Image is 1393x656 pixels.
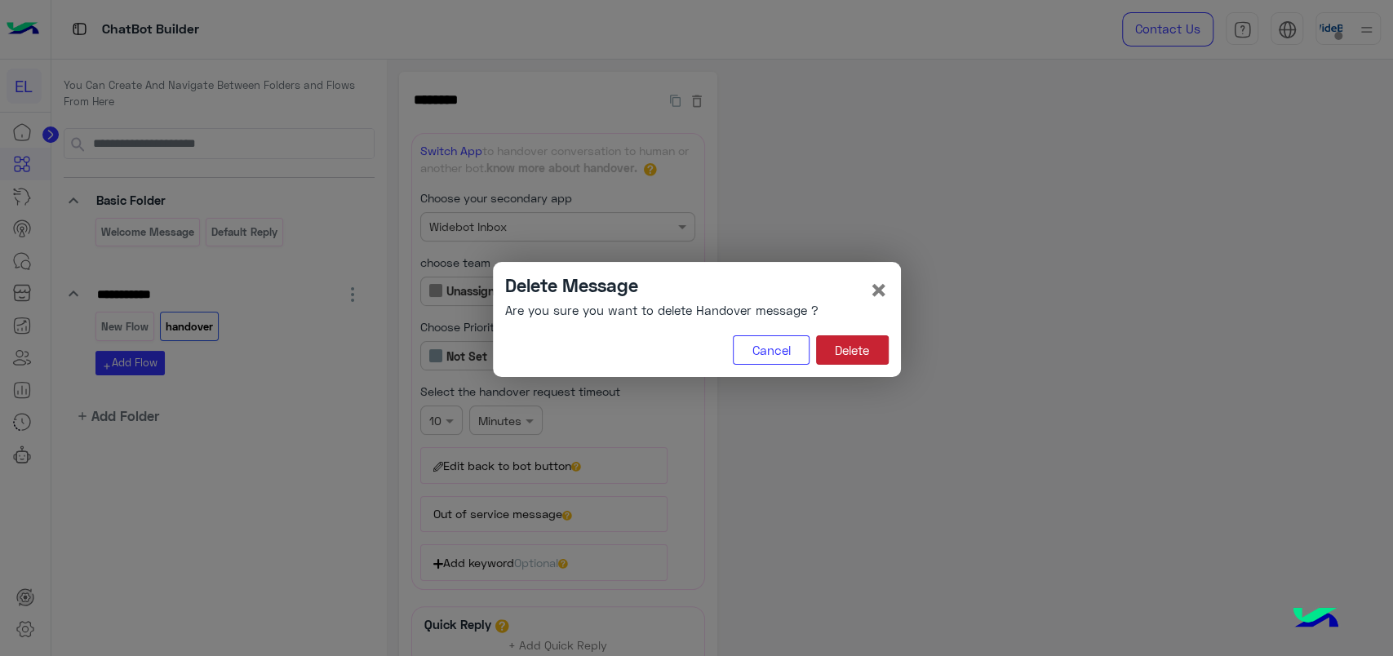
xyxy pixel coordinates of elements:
button: Close [869,274,889,305]
button: Delete [816,335,889,365]
h4: Delete Message [505,274,818,296]
img: hulul-logo.png [1287,591,1344,648]
span: × [869,271,889,308]
button: Cancel [733,335,810,365]
h6: Are you sure you want to delete Handover message ? [505,303,818,317]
